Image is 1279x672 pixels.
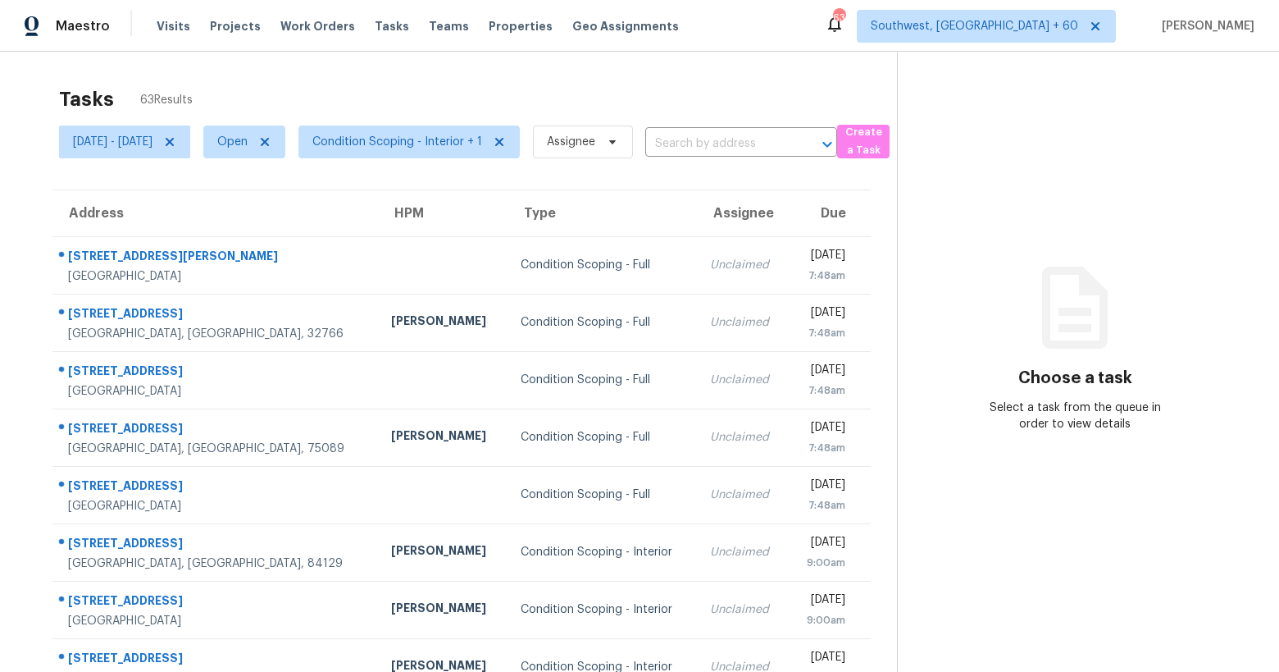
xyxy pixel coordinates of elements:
span: Properties [489,18,553,34]
div: Condition Scoping - Full [521,429,685,446]
div: [PERSON_NAME] [391,542,494,563]
div: [STREET_ADDRESS] [68,592,365,613]
div: Condition Scoping - Full [521,257,685,273]
span: Teams [429,18,469,34]
span: Visits [157,18,190,34]
span: Condition Scoping - Interior + 1 [312,134,482,150]
th: HPM [378,190,508,236]
div: [PERSON_NAME] [391,427,494,448]
div: 7:48am [801,440,844,456]
div: Condition Scoping - Full [521,372,685,388]
div: [DATE] [801,592,844,612]
div: [STREET_ADDRESS] [68,363,365,383]
div: [DATE] [801,649,844,670]
span: [DATE] - [DATE] [73,134,152,150]
div: [GEOGRAPHIC_DATA], [GEOGRAPHIC_DATA], 84129 [68,555,365,572]
div: [STREET_ADDRESS] [68,650,365,670]
div: [STREET_ADDRESS] [68,535,365,555]
span: Open [217,134,248,150]
div: Unclaimed [710,544,775,560]
div: Unclaimed [710,314,775,331]
div: Unclaimed [710,429,775,446]
div: [PERSON_NAME] [391,313,494,333]
div: 630 [833,10,844,26]
div: Condition Scoping - Full [521,487,685,503]
div: [DATE] [801,477,844,497]
div: [STREET_ADDRESS] [68,478,365,498]
button: Open [816,133,839,156]
div: Unclaimed [710,257,775,273]
input: Search by address [645,131,791,157]
div: [GEOGRAPHIC_DATA] [68,498,365,514]
div: [GEOGRAPHIC_DATA], [GEOGRAPHIC_DATA], 75089 [68,441,365,457]
th: Assignee [697,190,788,236]
div: 9:00am [801,555,844,571]
div: [DATE] [801,534,844,555]
span: [PERSON_NAME] [1155,18,1254,34]
div: 7:48am [801,325,844,341]
span: Projects [210,18,261,34]
span: 63 Results [140,92,193,108]
span: Maestro [56,18,110,34]
h2: Tasks [59,91,114,107]
h3: Choose a task [1018,370,1132,386]
div: [GEOGRAPHIC_DATA] [68,383,365,400]
span: Geo Assignments [572,18,679,34]
div: Condition Scoping - Full [521,314,685,331]
div: [GEOGRAPHIC_DATA] [68,268,365,285]
span: Southwest, [GEOGRAPHIC_DATA] + 60 [871,18,1078,34]
th: Address [52,190,378,236]
div: Unclaimed [710,601,775,618]
span: Work Orders [280,18,355,34]
div: Unclaimed [710,372,775,388]
div: Condition Scoping - Interior [521,601,685,618]
div: [DATE] [801,419,844,440]
span: Assignee [547,134,595,150]
div: 7:48am [801,497,844,514]
div: Select a task from the queue in order to view details [986,400,1164,432]
div: [GEOGRAPHIC_DATA], [GEOGRAPHIC_DATA], 32766 [68,326,365,342]
span: Create a Task [845,123,881,161]
div: 7:48am [801,267,844,284]
div: [DATE] [801,362,844,382]
button: Create a Task [837,125,890,158]
th: Type [508,190,698,236]
div: [GEOGRAPHIC_DATA] [68,613,365,629]
div: [STREET_ADDRESS] [68,305,365,326]
div: Condition Scoping - Interior [521,544,685,560]
div: [PERSON_NAME] [391,600,494,620]
div: 7:48am [801,382,844,399]
div: Unclaimed [710,487,775,503]
div: 9:00am [801,612,844,629]
div: [STREET_ADDRESS][PERSON_NAME] [68,248,365,268]
div: [DATE] [801,247,844,267]
th: Due [788,190,870,236]
span: Tasks [375,21,409,32]
div: [DATE] [801,304,844,325]
div: [STREET_ADDRESS] [68,420,365,441]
